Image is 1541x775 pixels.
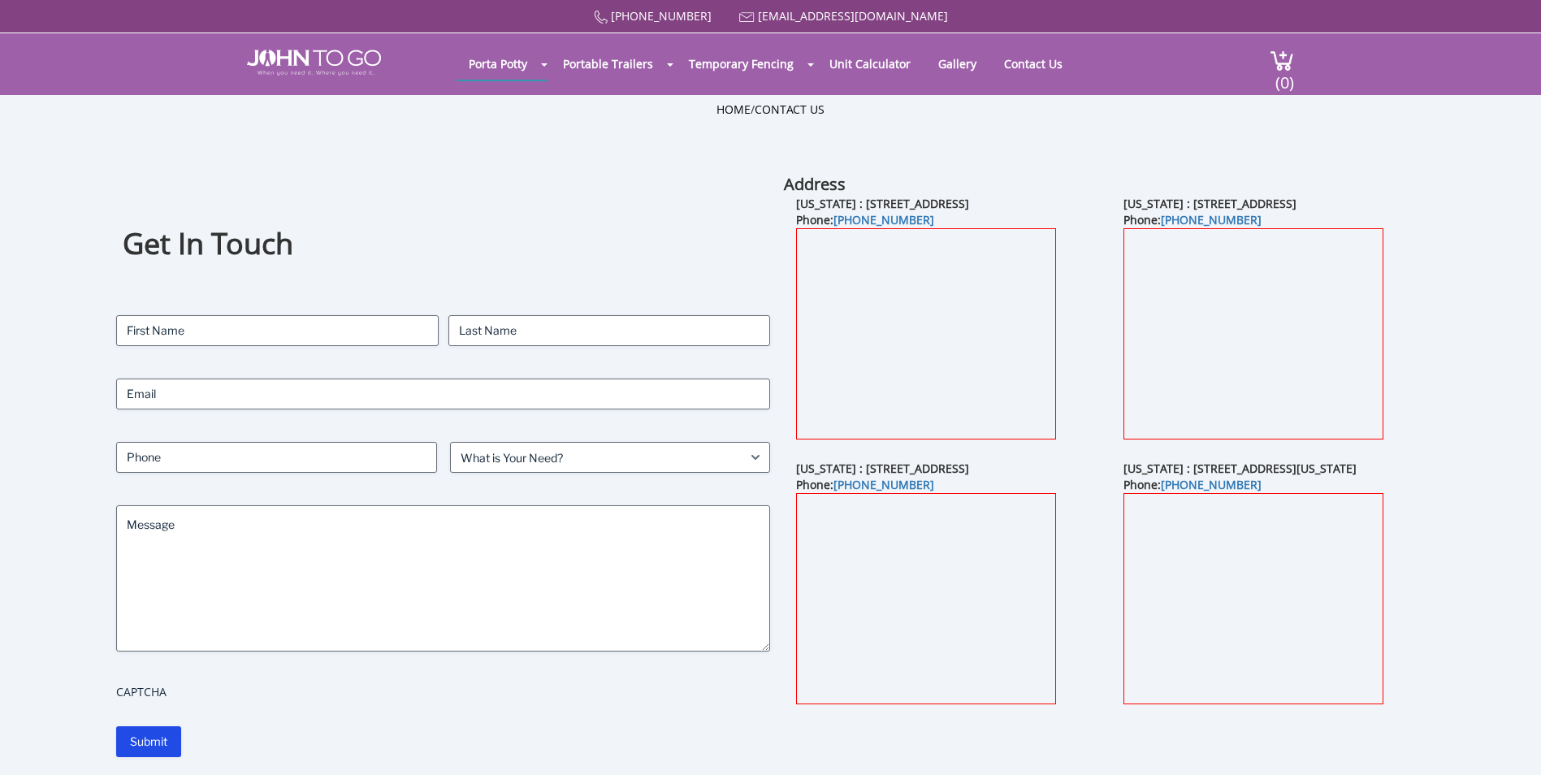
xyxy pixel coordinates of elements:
[448,315,771,346] input: Last Name
[1270,50,1294,71] img: cart a
[758,8,948,24] a: [EMAIL_ADDRESS][DOMAIN_NAME]
[833,212,934,227] a: [PHONE_NUMBER]
[116,726,181,757] input: Submit
[1275,58,1294,93] span: (0)
[833,477,934,492] a: [PHONE_NUMBER]
[1123,477,1262,492] b: Phone:
[1123,196,1296,211] b: [US_STATE] : [STREET_ADDRESS]
[796,212,934,227] b: Phone:
[677,48,806,80] a: Temporary Fencing
[1161,477,1262,492] a: [PHONE_NUMBER]
[796,461,969,476] b: [US_STATE] : [STREET_ADDRESS]
[784,173,846,195] b: Address
[594,11,608,24] img: Call
[755,102,825,117] a: Contact Us
[1123,212,1262,227] b: Phone:
[611,8,712,24] a: [PHONE_NUMBER]
[116,315,439,346] input: First Name
[992,48,1075,80] a: Contact Us
[796,477,934,492] b: Phone:
[1476,710,1541,775] button: Live Chat
[716,102,751,117] a: Home
[457,48,539,80] a: Porta Potty
[116,442,437,473] input: Phone
[123,224,764,264] h1: Get In Touch
[817,48,923,80] a: Unit Calculator
[116,379,770,409] input: Email
[739,12,755,23] img: Mail
[926,48,989,80] a: Gallery
[796,196,969,211] b: [US_STATE] : [STREET_ADDRESS]
[716,102,825,118] ul: /
[1123,461,1357,476] b: [US_STATE] : [STREET_ADDRESS][US_STATE]
[247,50,381,76] img: JOHN to go
[116,684,770,700] label: CAPTCHA
[1161,212,1262,227] a: [PHONE_NUMBER]
[551,48,665,80] a: Portable Trailers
